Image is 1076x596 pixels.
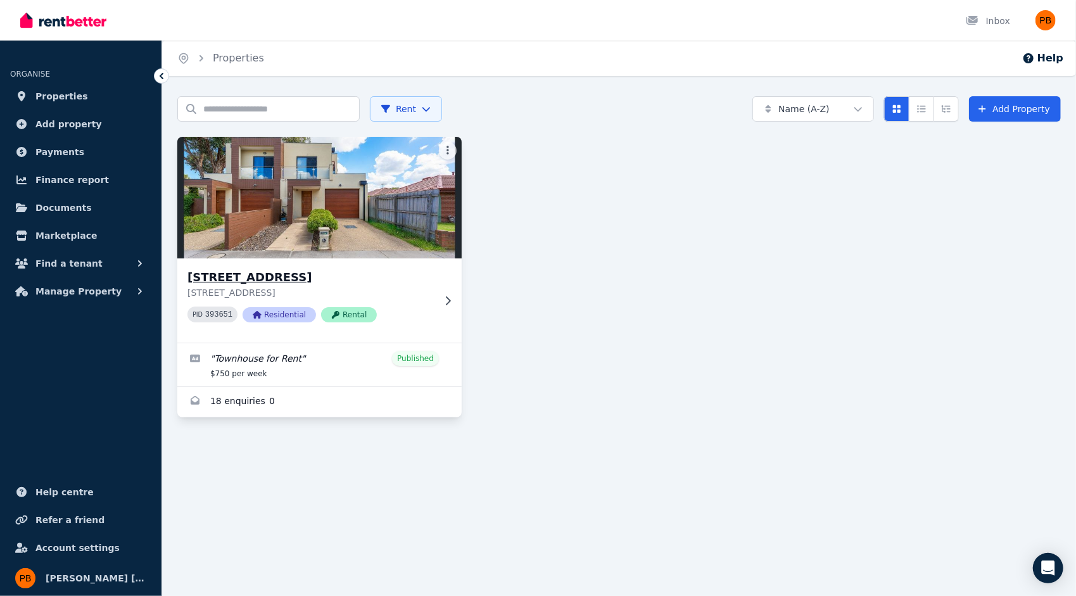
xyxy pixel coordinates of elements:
[35,200,92,215] span: Documents
[752,96,874,122] button: Name (A-Z)
[778,103,830,115] span: Name (A-Z)
[46,571,146,586] span: [PERSON_NAME] [PERSON_NAME]
[162,41,279,76] nav: Breadcrumb
[10,223,151,248] a: Marketplace
[35,485,94,500] span: Help centre
[909,96,934,122] button: Compact list view
[321,307,377,322] span: Rental
[1033,553,1063,583] div: Open Intercom Messenger
[439,142,457,160] button: More options
[35,117,102,132] span: Add property
[10,479,151,505] a: Help centre
[35,284,122,299] span: Manage Property
[1035,10,1056,30] img: Petar Bijelac Petar Bijelac
[35,256,103,271] span: Find a tenant
[10,111,151,137] a: Add property
[35,540,120,555] span: Account settings
[969,96,1061,122] a: Add Property
[35,512,104,528] span: Refer a friend
[177,387,462,417] a: Enquiries for 53B Thames Promenade, Chelsea
[10,167,151,193] a: Finance report
[934,96,959,122] button: Expanded list view
[213,52,264,64] a: Properties
[884,96,959,122] div: View options
[35,144,84,160] span: Payments
[884,96,909,122] button: Card view
[10,195,151,220] a: Documents
[177,343,462,386] a: Edit listing: Townhouse for Rent
[20,11,106,30] img: RentBetter
[35,172,109,187] span: Finance report
[15,568,35,588] img: Petar Bijelac Petar Bijelac
[10,84,151,109] a: Properties
[205,310,232,319] code: 393651
[35,89,88,104] span: Properties
[187,286,434,299] p: [STREET_ADDRESS]
[35,228,97,243] span: Marketplace
[187,269,434,286] h3: [STREET_ADDRESS]
[10,70,50,79] span: ORGANISE
[10,251,151,276] button: Find a tenant
[243,307,316,322] span: Residential
[381,103,416,115] span: Rent
[966,15,1010,27] div: Inbox
[170,134,469,262] img: 53B Thames Promenade, Chelsea
[10,279,151,304] button: Manage Property
[10,139,151,165] a: Payments
[1022,51,1063,66] button: Help
[177,137,462,343] a: 53B Thames Promenade, Chelsea[STREET_ADDRESS][STREET_ADDRESS]PID 393651ResidentialRental
[370,96,442,122] button: Rent
[193,311,203,318] small: PID
[10,535,151,561] a: Account settings
[10,507,151,533] a: Refer a friend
